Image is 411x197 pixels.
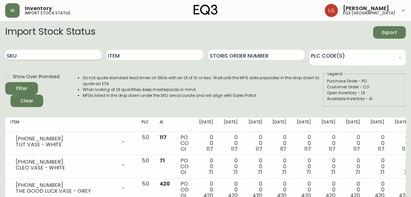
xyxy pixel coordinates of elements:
[297,134,311,152] div: 0 0
[304,145,311,153] span: 117
[395,158,409,175] div: 0 0
[257,169,262,176] span: 71
[199,134,213,152] div: 0 0
[248,134,262,152] div: 0 0
[16,136,117,142] div: [PHONE_NUMBER]
[136,132,154,155] td: 5.0
[160,134,167,141] span: 117
[180,145,186,153] span: OI
[10,181,131,195] div: [PHONE_NUMBER]THE GOOD LUCK VASE - GREY
[207,145,213,153] span: 117
[316,117,341,132] th: [DATE]
[248,158,262,175] div: 0 0
[83,75,323,87] li: Do not quote standard lead times on SKUs with an OI of 10 or less. Wait until the MFG date popula...
[16,142,117,148] div: TUT VASE - WHITE
[16,165,117,171] div: CLEO VASE - WHITE
[353,145,360,153] span: 117
[224,158,238,175] div: 0 0
[233,169,238,176] span: 71
[378,145,384,153] span: 117
[355,169,360,176] span: 71
[160,157,165,164] span: 71
[272,134,286,152] div: 0 0
[272,158,286,175] div: 0 0
[136,117,154,132] th: PLC
[327,78,402,84] div: Purchase Order - PO
[5,26,95,39] h2: Import Stock Status
[365,117,389,132] th: [DATE]
[346,134,360,152] div: 0 0
[10,95,43,107] button: Clear
[10,158,131,172] div: [PHONE_NUMBER]CLEO VASE - WHITE
[379,169,384,176] span: 71
[346,158,360,175] div: 0 0
[373,26,406,39] button: Export
[343,11,395,15] h5: eq3 [GEOGRAPHIC_DATA]
[25,6,52,11] span: Inventory
[25,11,70,15] h5: import stock status
[180,134,189,152] div: PO CO
[343,6,389,11] span: [PERSON_NAME]
[16,182,117,188] div: [PHONE_NUMBER]
[13,73,60,80] span: Show Over Promised
[306,169,311,176] span: 71
[16,84,27,93] div: Filter
[199,158,213,175] div: 0 0
[327,84,402,90] div: Customer Order - CO
[327,71,343,77] legend: Legend
[224,134,238,152] div: 0 0
[231,145,238,153] span: 117
[83,93,323,98] li: MFGs listed in the drop down under the SKU are accurate and will align with Sales Portal.
[378,28,401,37] span: Export
[331,169,335,176] span: 71
[280,145,286,153] span: 117
[243,117,267,132] th: [DATE]
[395,134,409,152] div: 0 0
[180,158,189,175] div: PO CO
[282,169,286,176] span: 71
[136,155,154,178] td: 5.0
[370,158,384,175] div: 0 0
[218,117,243,132] th: [DATE]
[208,169,213,176] span: 71
[402,145,409,153] span: 117
[16,159,117,165] div: [PHONE_NUMBER]
[329,145,335,153] span: 117
[267,117,292,132] th: [DATE]
[5,82,38,95] button: Filter
[341,117,365,132] th: [DATE]
[5,117,136,132] th: Item
[16,97,38,105] span: Clear
[16,188,117,194] div: THE GOOD LUCK VASE - GREY
[10,134,131,149] div: [PHONE_NUMBER]TUT VASE - WHITE
[256,145,262,153] span: 117
[325,4,338,17] img: da6fc1c196b8cb7038979a7df6c040e1
[327,90,402,96] div: Open Inventory - OI
[404,169,409,176] span: 71
[154,117,175,132] th: AI
[180,169,186,176] span: OI
[321,134,335,152] div: 0 0
[370,134,384,152] div: 0 0
[194,5,218,15] img: logo
[83,87,323,93] li: When looking at OI quantities, keep masterpacks in mind.
[194,117,218,132] th: [DATE]
[297,158,311,175] div: 0 0
[327,96,402,102] div: Available Inventory - AI
[160,180,170,188] span: 420
[292,117,316,132] th: [DATE]
[321,158,335,175] div: 0 0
